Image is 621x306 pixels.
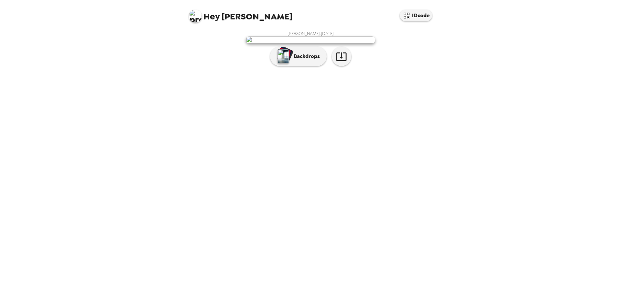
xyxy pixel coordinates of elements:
span: [PERSON_NAME] [189,6,292,21]
button: IDcode [400,10,432,21]
p: Backdrops [290,52,320,60]
span: [PERSON_NAME] , [DATE] [288,31,334,36]
img: user [246,36,375,43]
img: profile pic [189,10,202,23]
button: Backdrops [270,47,327,66]
span: Hey [203,11,220,22]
